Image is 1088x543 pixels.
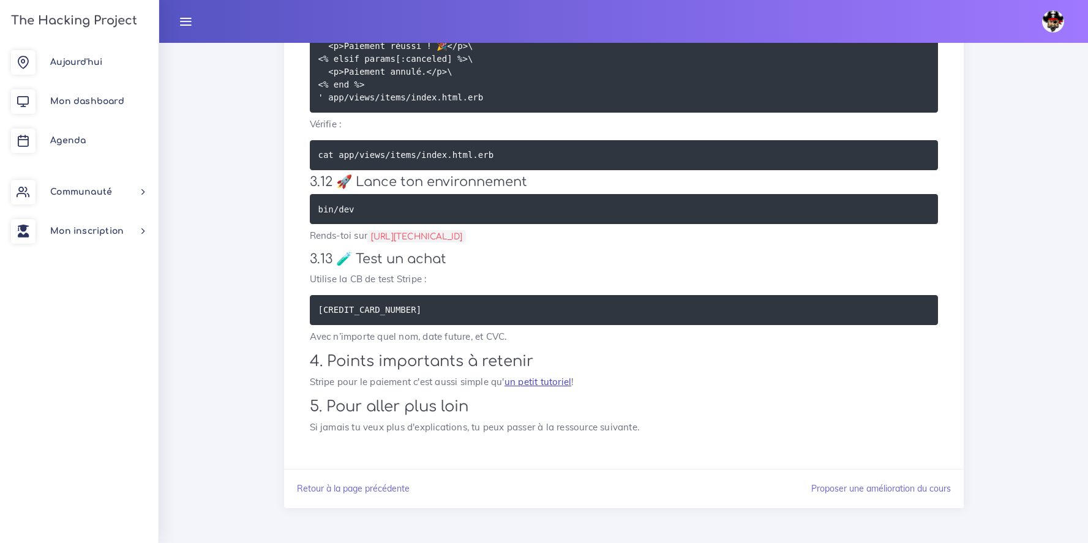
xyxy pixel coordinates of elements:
[50,58,102,67] span: Aujourd'hui
[318,13,597,104] code: sed -i '/<p style="color: green"><%= notice %><\/p>/c\ <% if params[:success] %>\ <p>Paiement réu...
[50,227,124,236] span: Mon inscription
[310,228,938,243] p: Rends-toi sur
[318,303,425,316] code: [CREDIT_CARD_NUMBER]
[318,148,497,162] code: cat app/views/items/index.html.erb
[297,483,410,494] a: Retour à la page précédente
[310,375,938,389] p: Stripe pour le paiement c'est aussi simple qu' !
[310,420,938,435] p: Si jamais tu veux plus d'explications, tu peux passer à la ressource suivante.
[811,483,951,494] a: Proposer une amélioration du cours
[1042,10,1064,32] img: avatar
[318,203,358,216] code: bin/dev
[310,117,938,132] p: Vérifie :
[7,14,137,28] h3: The Hacking Project
[310,252,938,267] h3: 3.13 🧪 Test un achat
[310,353,938,370] h2: 4. Points importants à retenir
[310,329,938,344] p: Avec n’importe quel nom, date future, et CVC.
[505,376,571,388] a: un petit tutoriel
[50,187,112,197] span: Communauté
[310,398,938,416] h2: 5. Pour aller plus loin
[310,272,938,286] p: Utilise la CB de test Stripe :
[367,230,466,243] code: [URL][TECHNICAL_ID]
[310,174,938,190] h3: 3.12 🚀 Lance ton environnement
[50,136,86,145] span: Agenda
[50,97,124,106] span: Mon dashboard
